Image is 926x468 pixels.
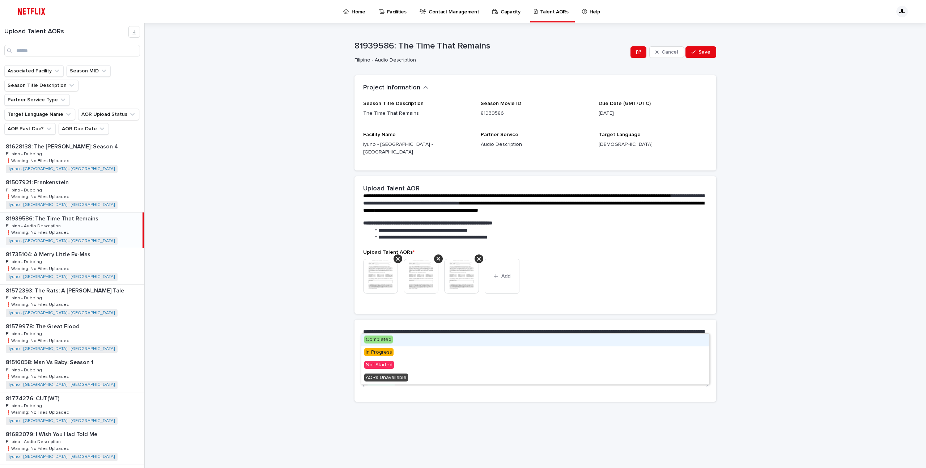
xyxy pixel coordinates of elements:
[6,265,71,271] p: ❗️Warning: No Files Uploaded
[662,50,678,55] span: Cancel
[6,294,43,301] p: Filipino - Dubbing
[6,366,43,373] p: Filipino - Dubbing
[6,193,71,199] p: ❗️Warning: No Files Uploaded
[354,57,625,63] p: Filipino - Audio Description
[4,45,140,56] input: Search
[6,186,43,193] p: Filipino - Dubbing
[481,141,590,148] p: Audio Description
[354,41,628,51] p: 81939586: The Time That Remains
[6,438,62,444] p: Filipino - Audio Description
[6,222,62,229] p: Filipino - Audio Description
[6,402,43,409] p: Filipino - Dubbing
[6,322,81,330] p: 81579978: The Great Flood
[6,430,99,438] p: 81682079: I Wish You Had Told Me
[6,337,71,343] p: ❗️Warning: No Files Uploaded
[363,110,472,117] p: The Time That Remains
[501,274,510,279] span: Add
[6,150,43,157] p: Filipino - Dubbing
[364,348,394,356] span: In Progress
[6,214,100,222] p: 81939586: The Time That Remains
[364,336,393,343] span: Completed
[363,101,424,106] span: Season Title Description
[4,123,56,135] button: AOR Past Due?
[6,258,43,265] p: Filipino - Dubbing
[6,330,43,337] p: Filipino - Dubbing
[9,382,115,387] a: Iyuno - [GEOGRAPHIC_DATA] - [GEOGRAPHIC_DATA]
[6,286,126,294] p: 81572393: The Rats: A [PERSON_NAME] Tale
[649,46,684,58] button: Cancel
[9,239,115,244] a: Iyuno - [GEOGRAPHIC_DATA] - [GEOGRAPHIC_DATA]
[481,101,521,106] span: Season Movie ID
[698,50,710,55] span: Save
[67,65,111,77] button: Season MID
[485,259,519,294] button: Add
[363,141,472,156] p: Iyuno - [GEOGRAPHIC_DATA] - [GEOGRAPHIC_DATA]
[599,101,651,106] span: Due Date (GMT/UTC)
[363,185,420,193] h2: Upload Talent AOR
[4,109,75,120] button: Target Language Name
[599,132,641,137] span: Target Language
[4,94,70,106] button: Partner Service Type
[6,394,61,402] p: 81774276: CUT(WT)
[599,141,708,148] p: [DEMOGRAPHIC_DATA]
[6,157,71,164] p: ❗️Warning: No Files Uploaded
[364,361,394,369] span: Not Started
[6,178,70,186] p: 81507921: Frankenstein
[481,110,590,117] p: 81939586
[14,4,49,19] img: ifQbXi3ZQGMSEF7WDB7W
[6,445,71,451] p: ❗️Warning: No Files Uploaded
[6,358,95,366] p: 81516058: Man Vs Baby: Season 1
[78,109,139,120] button: AOR Upload Status
[4,28,128,36] h1: Upload Talent AORs
[481,132,518,137] span: Partner Service
[59,123,109,135] button: AOR Due Date
[363,132,396,137] span: Facility Name
[6,142,119,150] p: 81628138: The [PERSON_NAME]: Season 4
[9,166,115,172] a: Iyuno - [GEOGRAPHIC_DATA] - [GEOGRAPHIC_DATA]
[6,409,71,415] p: ❗️Warning: No Files Uploaded
[4,65,64,77] button: Associated Facility
[6,301,71,307] p: ❗️Warning: No Files Uploaded
[896,6,908,17] div: JL
[9,202,115,207] a: Iyuno - [GEOGRAPHIC_DATA] - [GEOGRAPHIC_DATA]
[361,372,709,384] div: AORs Unavailable
[9,274,115,279] a: Iyuno - [GEOGRAPHIC_DATA] - [GEOGRAPHIC_DATA]
[361,334,709,346] div: Completed
[6,250,92,258] p: 81735104: A Merry Little Ex-Mas
[6,373,71,379] p: ❗️Warning: No Files Uploaded
[4,80,78,91] button: Season Title Description
[9,418,115,423] a: Iyuno - [GEOGRAPHIC_DATA] - [GEOGRAPHIC_DATA]
[364,374,408,381] span: AORs Unavailable
[363,250,415,255] span: Upload Talent AORs
[9,311,115,316] a: Iyuno - [GEOGRAPHIC_DATA] - [GEOGRAPHIC_DATA]
[685,46,716,58] button: Save
[363,84,428,92] button: Project Information
[9,346,115,351] a: Iyuno - [GEOGRAPHIC_DATA] - [GEOGRAPHIC_DATA]
[6,229,71,235] p: ❗️Warning: No Files Uploaded
[599,110,708,117] p: [DATE]
[363,84,420,92] h2: Project Information
[9,454,115,459] a: Iyuno - [GEOGRAPHIC_DATA] - [GEOGRAPHIC_DATA]
[361,359,709,372] div: Not Started
[361,346,709,359] div: In Progress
